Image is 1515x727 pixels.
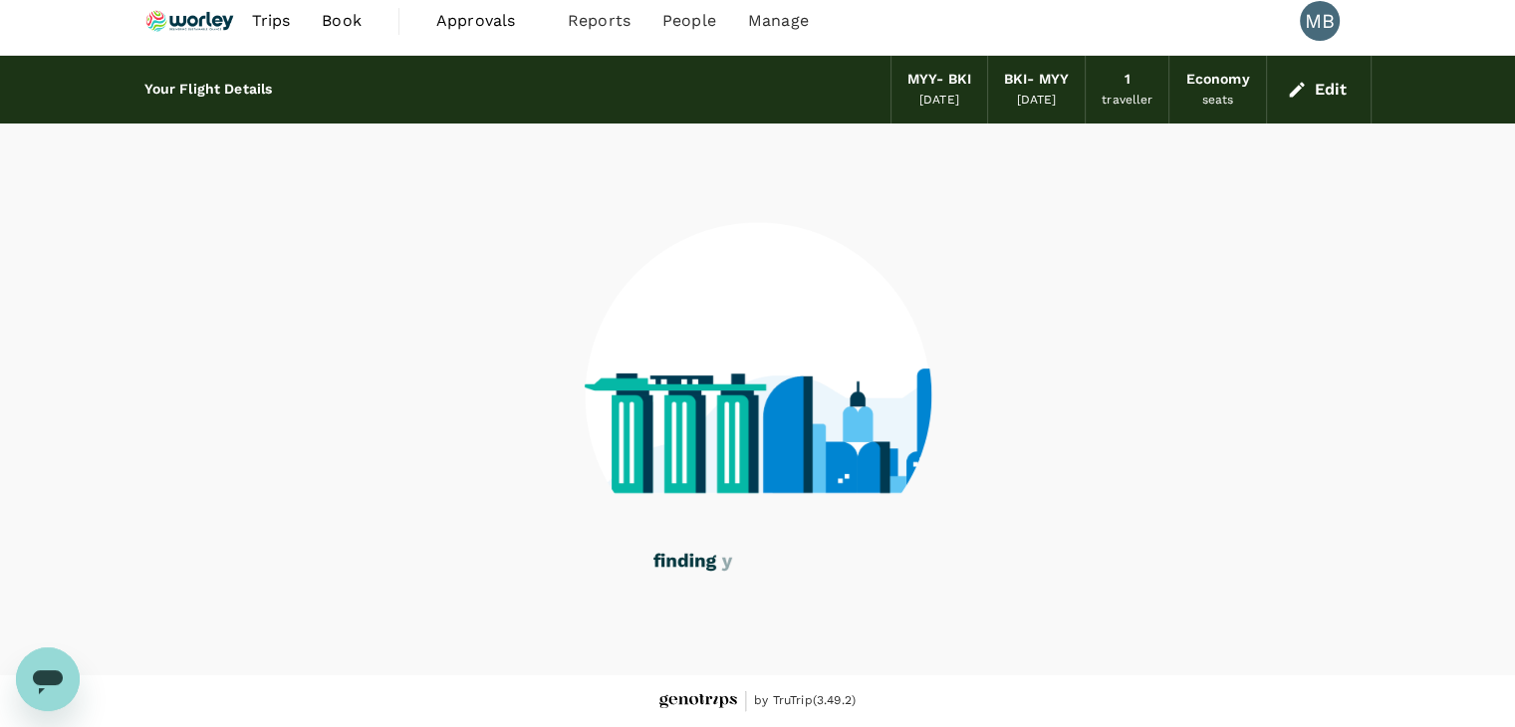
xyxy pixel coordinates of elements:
span: Approvals [436,9,536,33]
span: Reports [568,9,631,33]
div: Economy [1185,69,1249,91]
iframe: Button to launch messaging window [16,647,80,711]
span: People [662,9,716,33]
button: Edit [1283,74,1355,106]
div: BKI - MYY [1004,69,1069,91]
div: MYY - BKI [907,69,971,91]
span: Trips [251,9,290,33]
div: [DATE] [919,91,959,111]
div: seats [1202,91,1234,111]
span: Book [322,9,362,33]
img: Genotrips - ALL [659,694,737,709]
div: traveller [1102,91,1152,111]
div: 1 [1125,69,1131,91]
g: finding your flights [653,554,826,572]
span: Manage [748,9,809,33]
span: by TruTrip ( 3.49.2 ) [754,691,856,711]
div: MB [1300,1,1340,41]
div: Your Flight Details [144,79,273,101]
div: [DATE] [1017,91,1057,111]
